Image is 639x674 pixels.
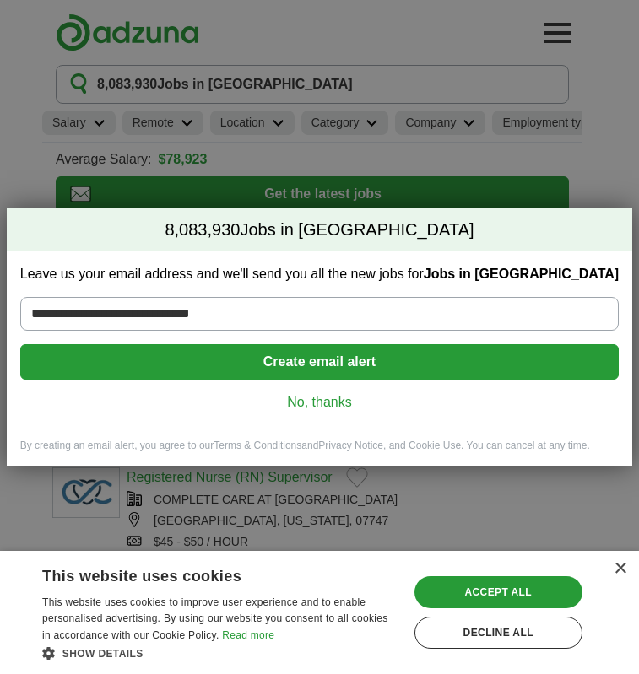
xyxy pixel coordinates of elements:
[34,393,605,412] a: No, thanks
[20,265,619,283] label: Leave us your email address and we'll send you all the new jobs for
[7,208,632,252] h2: Jobs in [GEOGRAPHIC_DATA]
[42,561,355,586] div: This website uses cookies
[42,644,398,661] div: Show details
[318,439,383,451] a: Privacy Notice
[414,617,583,649] div: Decline all
[165,218,240,242] span: 8,083,930
[42,596,387,642] span: This website uses cookies to improve user experience and to enable personalised advertising. By u...
[222,629,274,641] a: Read more, opens a new window
[20,344,619,380] button: Create email alert
[62,648,144,660] span: Show details
[614,563,626,575] div: Close
[7,439,632,466] div: By creating an email alert, you agree to our and , and Cookie Use. You can cancel at any time.
[414,576,583,608] div: Accept all
[424,267,619,281] strong: Jobs in [GEOGRAPHIC_DATA]
[214,439,301,451] a: Terms & Conditions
